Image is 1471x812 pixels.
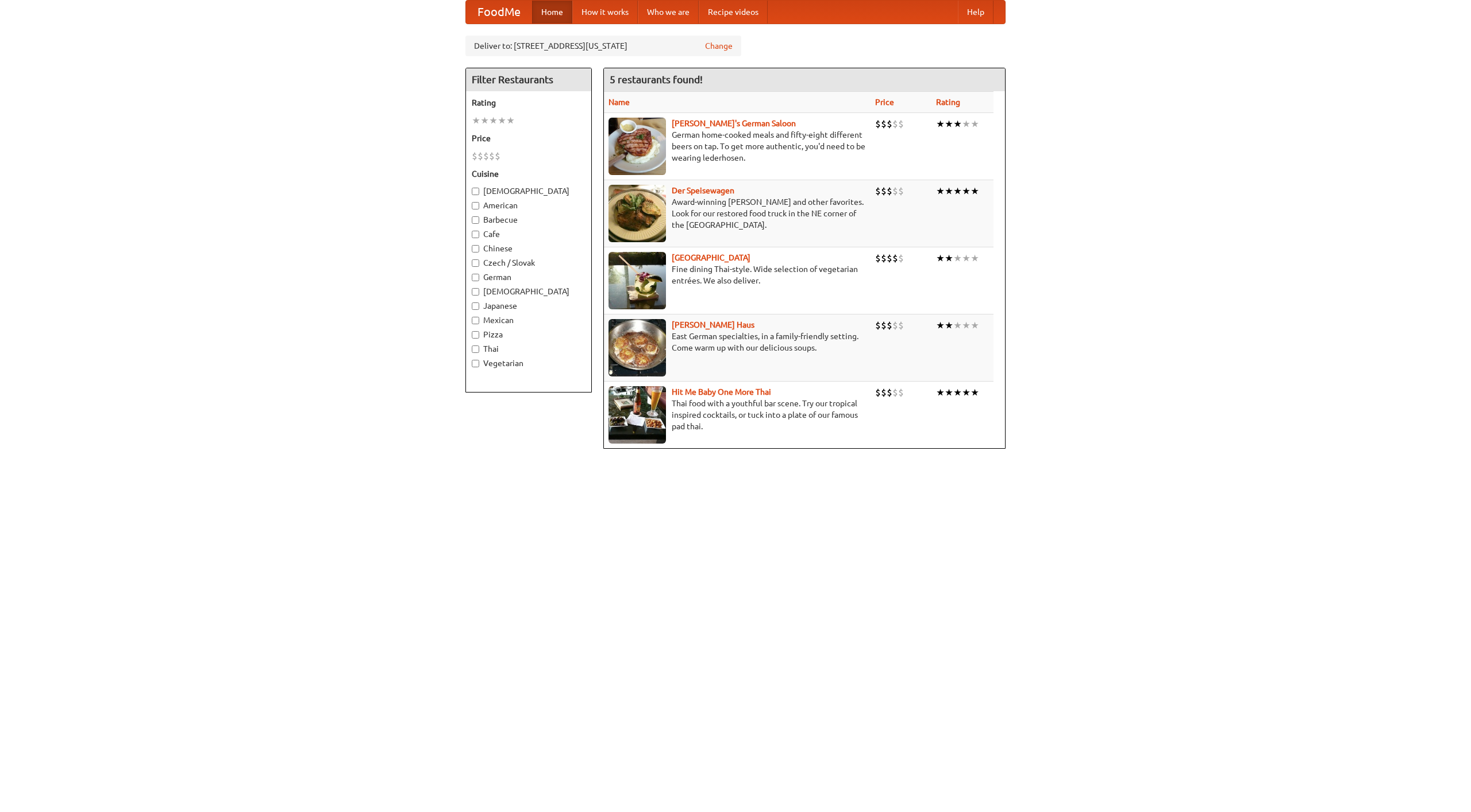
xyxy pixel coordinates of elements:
li: ★ [962,252,971,265]
li: $ [898,118,904,130]
li: $ [881,319,887,332]
input: Barbecue [472,216,479,224]
li: $ [892,319,898,332]
input: American [472,202,479,209]
li: $ [892,185,898,197]
li: $ [875,319,881,332]
li: ★ [971,185,979,197]
a: Price [875,98,894,107]
li: ★ [962,118,971,130]
label: Pizza [472,329,586,340]
h5: Rating [472,97,586,108]
a: Recipe videos [699,1,768,24]
a: Der Speisewagen [672,186,734,195]
ng-pluralize: 5 restaurants found! [610,74,703,85]
img: kohlhaus.jpg [609,319,666,376]
li: $ [478,150,483,162]
li: ★ [971,118,979,130]
li: ★ [489,114,498,127]
li: $ [489,150,495,162]
li: $ [898,185,904,197]
input: [DEMOGRAPHIC_DATA] [472,288,479,296]
input: Mexican [472,317,479,324]
a: Home [532,1,572,24]
li: ★ [962,386,971,399]
li: $ [875,185,881,197]
a: Change [705,40,733,52]
li: ★ [472,114,480,127]
a: Hit Me Baby One More Thai [672,387,771,397]
input: Czech / Slovak [472,259,479,267]
li: $ [875,386,881,399]
li: ★ [971,386,979,399]
li: ★ [936,252,945,265]
label: [DEMOGRAPHIC_DATA] [472,185,586,197]
input: Vegetarian [472,360,479,367]
div: Deliver to: [STREET_ADDRESS][US_STATE] [465,36,741,56]
li: ★ [936,386,945,399]
input: Japanese [472,302,479,310]
input: Thai [472,345,479,353]
p: Award-winning [PERSON_NAME] and other favorites. Look for our restored food truck in the NE corne... [609,196,866,231]
li: ★ [953,118,962,130]
h4: Filter Restaurants [466,68,591,91]
li: $ [881,185,887,197]
label: Czech / Slovak [472,257,586,269]
input: Cafe [472,231,479,238]
h5: Cuisine [472,168,586,180]
img: esthers.jpg [609,118,666,175]
a: [PERSON_NAME]'s German Saloon [672,119,796,128]
li: $ [881,386,887,399]
li: $ [881,252,887,265]
li: $ [887,252,892,265]
input: Chinese [472,245,479,252]
input: Pizza [472,331,479,339]
li: ★ [953,252,962,265]
img: speisewagen.jpg [609,185,666,242]
img: babythai.jpg [609,386,666,444]
p: German home-cooked meals and fifty-eight different beers on tap. To get more authentic, you'd nee... [609,129,866,164]
a: FoodMe [466,1,532,24]
li: $ [898,252,904,265]
label: Cafe [472,228,586,240]
li: ★ [945,185,953,197]
label: Mexican [472,314,586,326]
li: ★ [953,386,962,399]
li: ★ [945,319,953,332]
li: $ [875,118,881,130]
li: ★ [953,319,962,332]
li: $ [495,150,500,162]
a: Name [609,98,630,107]
li: $ [887,386,892,399]
li: ★ [945,118,953,130]
a: [PERSON_NAME] Haus [672,320,754,329]
li: ★ [936,118,945,130]
input: German [472,274,479,281]
li: ★ [971,252,979,265]
li: $ [881,118,887,130]
li: ★ [945,252,953,265]
li: $ [887,319,892,332]
li: $ [892,252,898,265]
li: $ [892,118,898,130]
li: ★ [971,319,979,332]
li: ★ [945,386,953,399]
li: ★ [962,185,971,197]
input: [DEMOGRAPHIC_DATA] [472,188,479,195]
label: Japanese [472,300,586,312]
h5: Price [472,133,586,144]
label: American [472,200,586,211]
label: Chinese [472,243,586,254]
li: ★ [953,185,962,197]
a: Help [958,1,993,24]
a: [GEOGRAPHIC_DATA] [672,253,750,262]
li: $ [887,185,892,197]
li: ★ [480,114,489,127]
p: East German specialties, in a family-friendly setting. Come warm up with our delicious soups. [609,331,866,353]
a: How it works [572,1,638,24]
li: ★ [506,114,515,127]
